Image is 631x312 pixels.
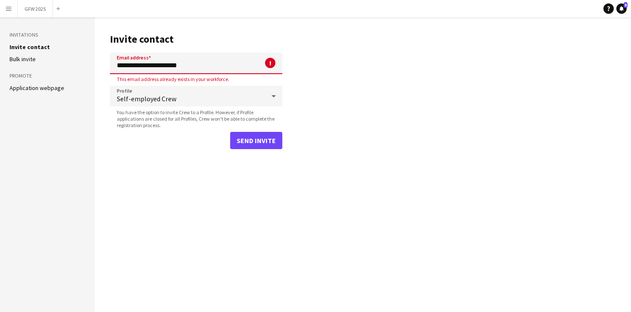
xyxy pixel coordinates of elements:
[9,31,85,39] h3: Invitations
[9,55,36,63] a: Bulk invite
[624,2,628,8] span: 5
[110,109,282,128] span: You have the option to invite Crew to a Profile. However, if Profile applications are closed for ...
[18,0,53,17] button: GFW 2025
[9,72,85,80] h3: Promote
[616,3,627,14] a: 5
[110,76,236,82] span: This email address already exists in your workforce.
[117,94,265,103] span: Self-employed Crew
[9,43,50,51] a: Invite contact
[230,132,282,149] button: Send invite
[9,84,64,92] a: Application webpage
[110,33,282,46] h1: Invite contact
